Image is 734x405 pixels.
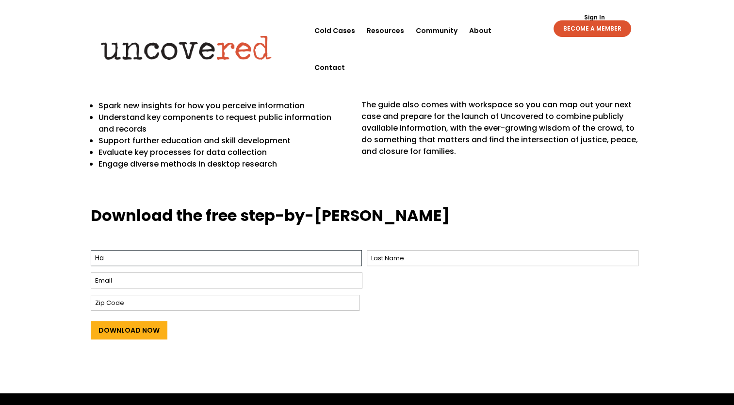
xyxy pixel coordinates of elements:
a: Cold Cases [314,12,355,49]
a: Contact [314,49,345,86]
input: Last Name [367,250,638,266]
input: Zip Code [91,295,359,311]
a: Community [416,12,457,49]
p: Spark new insights for how you perceive information [98,100,348,112]
a: About [469,12,491,49]
a: Sign In [578,15,610,20]
a: BECOME A MEMBER [554,20,631,37]
p: Understand key components to request public information and records [98,112,348,135]
span: The guide also comes with workspace so you can map out your next case and prepare for the launch ... [361,99,638,157]
img: Uncovered logo [93,29,279,67]
p: Evaluate key processes for data collection [98,147,348,158]
input: Email [91,272,362,288]
input: Download Now [91,321,167,339]
input: First Name [91,250,362,266]
a: Resources [367,12,404,49]
p: Support further education and skill development [98,135,348,147]
h3: Download the free step-by-[PERSON_NAME] [91,205,644,232]
p: Engage diverse methods in desktop research [98,158,348,170]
